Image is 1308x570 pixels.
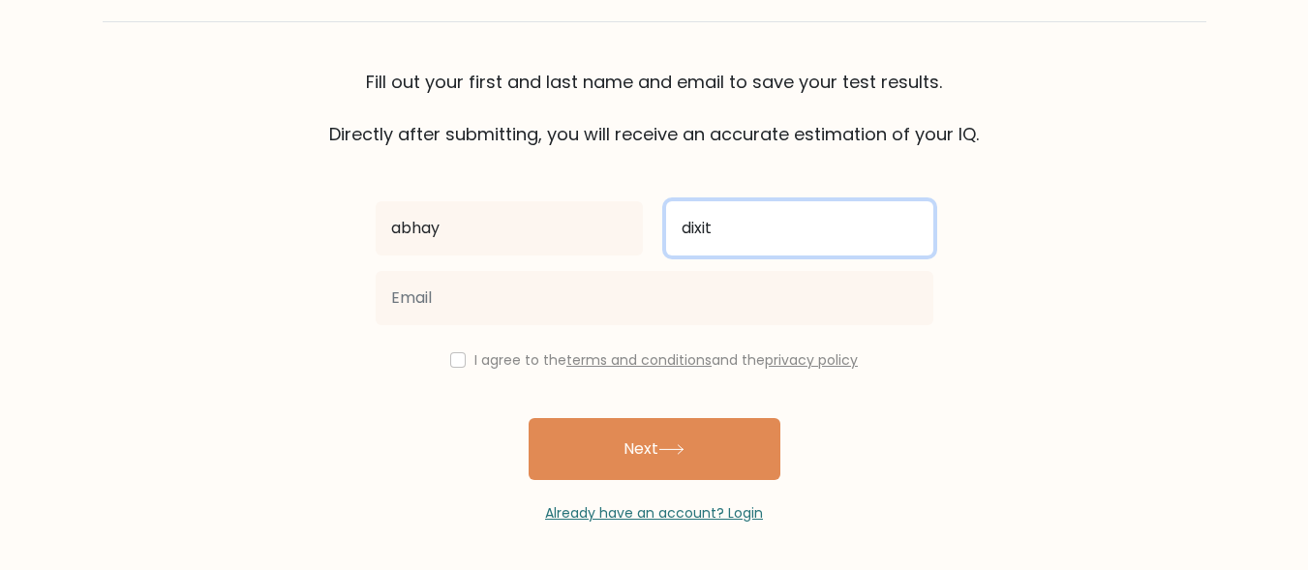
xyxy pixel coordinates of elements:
[765,350,858,370] a: privacy policy
[529,418,780,480] button: Next
[376,271,933,325] input: Email
[545,503,763,523] a: Already have an account? Login
[474,350,858,370] label: I agree to the and the
[666,201,933,255] input: Last name
[566,350,712,370] a: terms and conditions
[376,201,643,255] input: First name
[103,69,1206,147] div: Fill out your first and last name and email to save your test results. Directly after submitting,...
